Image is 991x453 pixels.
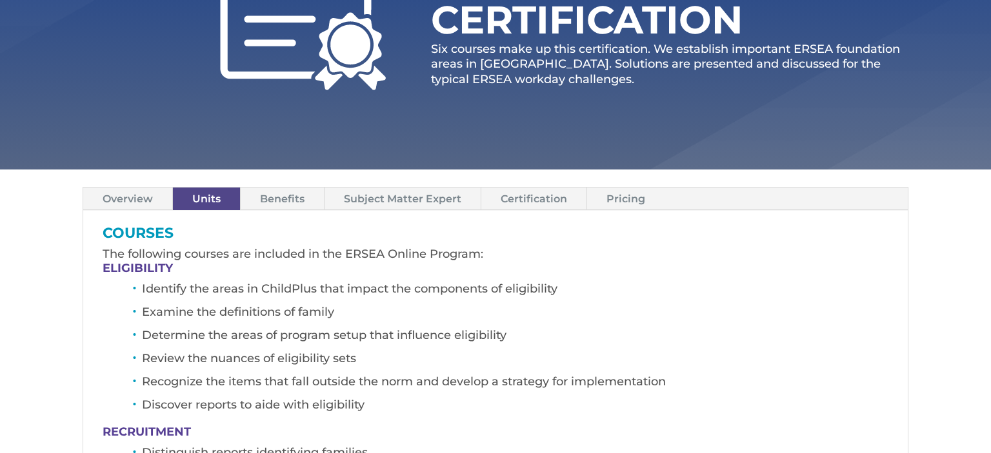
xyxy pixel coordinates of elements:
li: Recognize the items that fall outside the norm and develop a strategy for implementation [142,373,888,396]
p: Six courses make up this certification. We establish important ERSEA foundation areas in [GEOGRAP... [431,42,908,87]
a: Pricing [587,188,665,210]
h4: RECRUITMENT [103,426,888,444]
h3: COURSES [103,226,888,247]
li: Identify the areas in ChildPlus that impact the components of eligibility [142,280,888,304]
a: Certification [481,188,586,210]
a: Units [173,188,240,210]
li: Review the nuances of eligibility sets [142,350,888,373]
p: The following courses are included in the ERSEA Online Program: [103,247,888,262]
li: Examine the definitions of family [142,304,888,327]
h4: ELIGIBILITY [103,262,888,280]
a: Subject Matter Expert [325,188,481,210]
a: Benefits [241,188,324,210]
li: Determine the areas of program setup that influence eligibility [142,327,888,350]
a: Overview [83,188,172,210]
li: Discover reports to aide with eligibility [142,396,888,419]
